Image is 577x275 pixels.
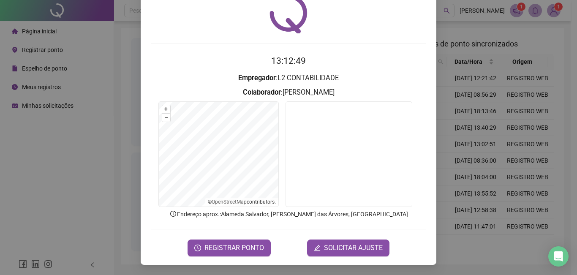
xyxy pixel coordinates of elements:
[204,243,264,253] span: REGISTRAR PONTO
[243,88,281,96] strong: Colaborador
[212,199,247,205] a: OpenStreetMap
[151,210,426,219] p: Endereço aprox. : Alameda Salvador, [PERSON_NAME] das Árvores, [GEOGRAPHIC_DATA]
[194,245,201,251] span: clock-circle
[151,73,426,84] h3: : L2 CONTABILIDADE
[162,114,170,122] button: –
[314,245,321,251] span: edit
[548,246,569,267] div: Open Intercom Messenger
[162,105,170,113] button: +
[188,240,271,256] button: REGISTRAR PONTO
[169,210,177,218] span: info-circle
[208,199,276,205] li: © contributors.
[324,243,383,253] span: SOLICITAR AJUSTE
[271,56,306,66] time: 13:12:49
[151,87,426,98] h3: : [PERSON_NAME]
[238,74,276,82] strong: Empregador
[307,240,389,256] button: editSOLICITAR AJUSTE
